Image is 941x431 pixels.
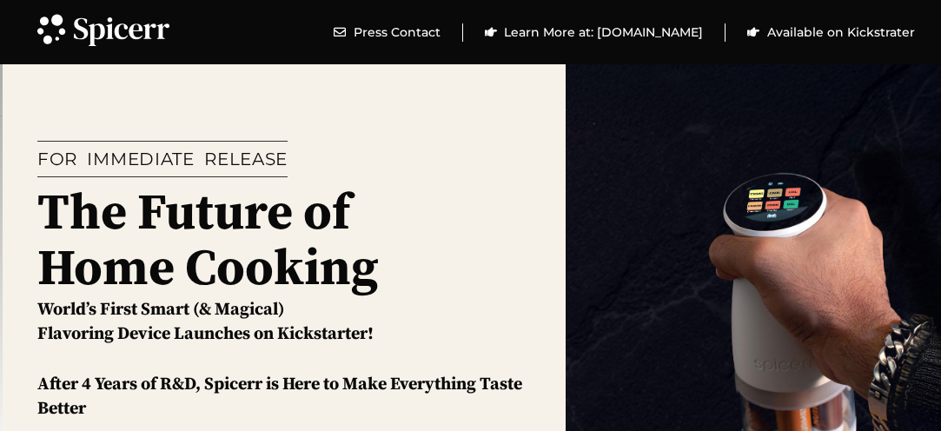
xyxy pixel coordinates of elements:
h1: FOR IMMEDIATE RELEASE [37,150,288,168]
span: Learn More at: [DOMAIN_NAME] [500,23,703,42]
a: Available on Kickstrater [747,23,915,42]
span: Available on Kickstrater [763,23,915,42]
h2: World’s First Smart (& Magical) Flavoring Device Launches on Kickstarter! [37,298,374,347]
h1: The Future of Home Cooking [37,187,400,298]
span: Press Contact [349,23,441,42]
a: Learn More at: [DOMAIN_NAME] [485,23,704,42]
a: Press Contact [334,23,441,42]
h2: After 4 Years of R&D, Spicerr is Here to Make Everything Taste Better [37,373,540,421]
